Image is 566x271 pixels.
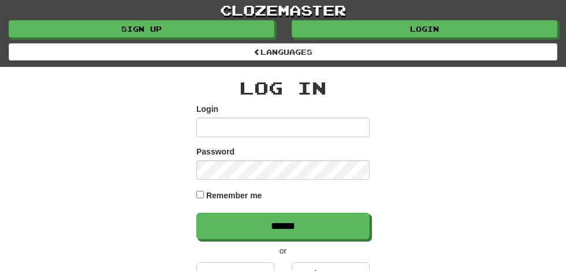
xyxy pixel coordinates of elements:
[196,245,370,257] p: or
[196,78,370,97] h2: Log In
[9,20,274,37] a: Sign up
[9,43,557,61] a: Languages
[206,190,262,201] label: Remember me
[196,103,218,115] label: Login
[292,20,557,37] a: Login
[196,146,234,157] label: Password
